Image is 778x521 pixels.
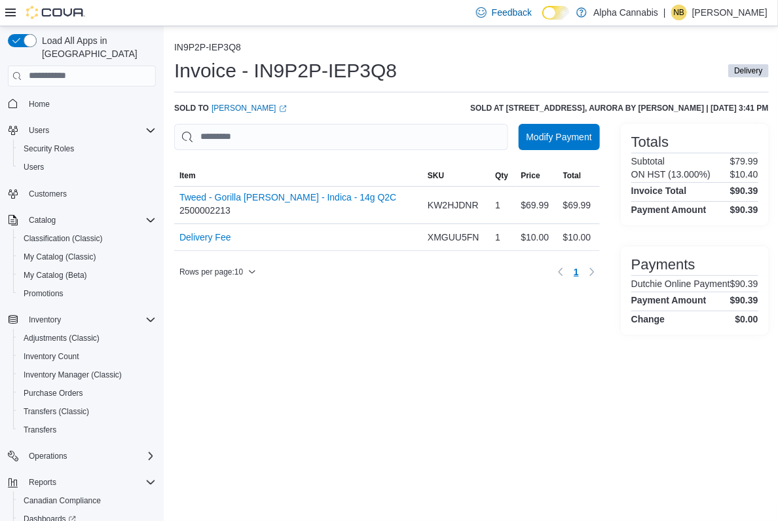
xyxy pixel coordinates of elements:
[18,349,156,364] span: Inventory Count
[29,125,49,136] span: Users
[179,267,243,277] span: Rows per page : 10
[174,264,261,280] button: Rows per page:10
[13,284,161,303] button: Promotions
[13,329,161,347] button: Adjustments (Classic)
[18,141,156,157] span: Security Roles
[29,99,50,109] span: Home
[26,6,85,19] img: Cova
[24,270,87,280] span: My Catalog (Beta)
[730,279,758,289] p: $90.39
[174,165,422,186] button: Item
[24,448,73,464] button: Operations
[558,192,600,218] div: $69.99
[24,123,54,138] button: Users
[3,447,161,465] button: Operations
[428,170,444,181] span: SKU
[18,141,79,157] a: Security Roles
[631,257,695,273] h3: Payments
[563,170,582,181] span: Total
[24,388,83,398] span: Purchase Orders
[18,249,102,265] a: My Catalog (Classic)
[18,367,127,383] a: Inventory Manager (Classic)
[631,204,707,215] h4: Payment Amount
[516,192,558,218] div: $69.99
[584,264,600,280] button: Next page
[13,140,161,158] button: Security Roles
[24,333,100,343] span: Adjustments (Classic)
[18,159,156,175] span: Users
[631,156,665,166] h6: Subtotal
[37,34,156,60] span: Load All Apps in [GEOGRAPHIC_DATA]
[3,311,161,329] button: Inventory
[24,425,56,435] span: Transfers
[29,477,56,488] span: Reports
[18,349,84,364] a: Inventory Count
[179,232,231,242] button: Delivery Fee
[24,252,96,262] span: My Catalog (Classic)
[24,448,156,464] span: Operations
[490,224,515,250] div: 1
[558,165,600,186] button: Total
[24,370,122,380] span: Inventory Manager (Classic)
[516,224,558,250] div: $10.00
[179,192,396,218] div: 2500002213
[24,233,103,244] span: Classification (Classic)
[24,406,89,417] span: Transfers (Classic)
[18,231,108,246] a: Classification (Classic)
[521,170,540,181] span: Price
[174,42,241,52] button: IN9P2P-IEP3Q8
[24,185,156,202] span: Customers
[18,286,156,301] span: Promotions
[24,162,44,172] span: Users
[24,186,72,202] a: Customers
[174,58,397,84] h1: Invoice - IN9P2P-IEP3Q8
[24,474,62,490] button: Reports
[24,351,79,362] span: Inventory Count
[692,5,768,20] p: [PERSON_NAME]
[18,493,156,509] span: Canadian Compliance
[279,105,287,113] svg: External link
[29,215,56,225] span: Catalog
[3,121,161,140] button: Users
[542,6,570,20] input: Dark Mode
[674,5,685,20] span: NB
[29,189,67,199] span: Customers
[18,286,69,301] a: Promotions
[728,64,768,77] span: Delivery
[13,266,161,284] button: My Catalog (Beta)
[730,185,758,196] h4: $90.39
[13,229,161,248] button: Classification (Classic)
[29,315,61,325] span: Inventory
[18,385,88,401] a: Purchase Orders
[470,103,768,113] h6: Sold at [STREET_ADDRESS], AURORA by [PERSON_NAME] | [DATE] 3:41 PM
[24,96,55,112] a: Home
[735,314,758,324] h4: $0.00
[18,404,156,419] span: Transfers (Classic)
[734,65,762,77] span: Delivery
[13,402,161,421] button: Transfers (Classic)
[519,124,600,150] button: Modify Payment
[24,144,74,154] span: Security Roles
[24,312,156,328] span: Inventory
[18,385,156,401] span: Purchase Orders
[24,495,101,506] span: Canadian Compliance
[490,192,515,218] div: 1
[174,124,508,150] input: This is a search bar. As you type, the results lower in the page will automatically filter.
[553,261,600,282] nav: Pagination for table: MemoryTable from EuiInMemoryTable
[428,197,479,213] span: KW2HJDNR
[18,249,156,265] span: My Catalog (Classic)
[593,5,658,20] p: Alpha Cannabis
[422,165,490,186] button: SKU
[3,473,161,492] button: Reports
[631,295,707,305] h4: Payment Amount
[18,367,156,383] span: Inventory Manager (Classic)
[18,267,156,283] span: My Catalog (Beta)
[18,422,62,438] a: Transfers
[663,5,666,20] p: |
[179,170,196,181] span: Item
[631,134,669,150] h3: Totals
[24,123,156,138] span: Users
[568,261,584,282] button: Page 1 of 1
[24,212,61,228] button: Catalog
